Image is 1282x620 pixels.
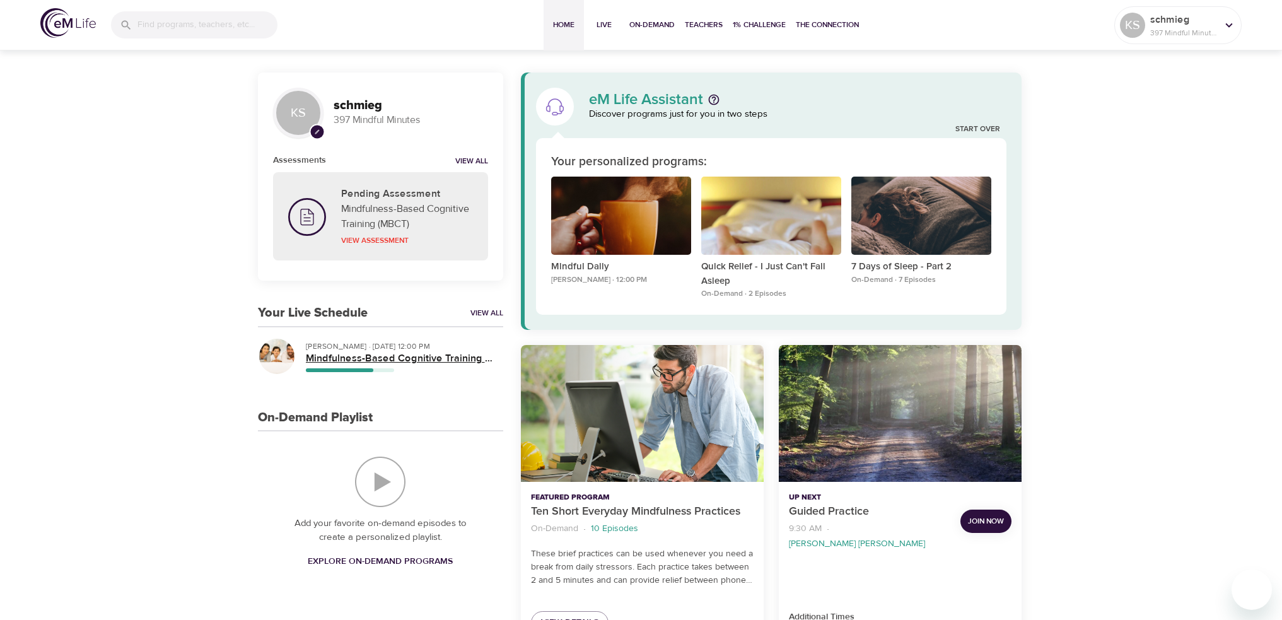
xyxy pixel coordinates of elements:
h5: Pending Assessment [341,187,473,201]
p: 7 Days of Sleep - Part 2 [851,260,991,274]
p: 9:30 AM [789,522,822,535]
span: Live [589,18,619,32]
input: Find programs, teachers, etc... [137,11,277,38]
p: eM Life Assistant [589,92,703,107]
p: [PERSON_NAME] · [DATE] 12:00 PM [306,341,493,352]
div: KS [273,88,323,138]
h5: Mindfulness-Based Cognitive Training (MBCT) [306,352,493,365]
p: 397 Mindful Minutes [1150,27,1217,38]
button: Ten Short Everyday Mindfulness Practices [521,345,764,482]
li: · [583,520,586,537]
p: Quick Relief - I Just Can't Fall Asleep [701,260,841,288]
p: Your personalized programs: [551,153,707,172]
button: Mindful Daily [551,177,691,260]
span: Join Now [968,515,1004,528]
span: Explore On-Demand Programs [308,554,453,570]
li: · [827,520,829,537]
p: Ten Short Everyday Mindfulness Practices [531,503,754,520]
p: 10 Episodes [591,522,638,535]
button: Quick Relief - I Just Can't Fall Asleep [701,177,841,260]
p: Up Next [789,492,950,503]
p: Featured Program [531,492,754,503]
span: The Connection [796,18,859,32]
p: schmieg [1150,12,1217,27]
p: Mindfulness-Based Cognitive Training (MBCT) [341,201,473,231]
p: [PERSON_NAME] [PERSON_NAME] [789,537,925,551]
a: Explore On-Demand Programs [303,550,458,573]
h3: On-Demand Playlist [258,411,373,425]
a: View All [470,308,503,319]
p: These brief practices can be used whenever you need a break from daily stressors. Each practice t... [531,547,754,587]
p: Mindful Daily [551,260,691,274]
p: Guided Practice [789,503,950,520]
span: Teachers [685,18,723,32]
span: 1% Challenge [733,18,786,32]
a: View all notifications [455,156,488,167]
p: View Assessment [341,235,473,246]
p: 397 Mindful Minutes [334,113,488,127]
nav: breadcrumb [531,520,754,537]
img: logo [40,8,96,38]
p: Discover programs just for you in two steps [589,107,1007,122]
h6: Assessments [273,153,326,167]
button: Join Now [960,510,1011,533]
h3: Your Live Schedule [258,306,368,320]
span: Home [549,18,579,32]
p: On-Demand [531,522,578,535]
button: 7 Days of Sleep - Part 2 [851,177,991,260]
p: On-Demand · 2 Episodes [701,288,841,300]
p: On-Demand · 7 Episodes [851,274,991,286]
a: Start Over [955,124,1000,135]
nav: breadcrumb [789,520,950,551]
p: [PERSON_NAME] · 12:00 PM [551,274,691,286]
button: Guided Practice [779,345,1022,482]
img: eM Life Assistant [545,97,565,117]
iframe: Button to launch messaging window [1232,570,1272,610]
img: On-Demand Playlist [355,457,405,507]
div: KS [1120,13,1145,38]
span: On-Demand [629,18,675,32]
h3: schmieg [334,98,488,113]
p: Add your favorite on-demand episodes to create a personalized playlist. [283,517,478,545]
